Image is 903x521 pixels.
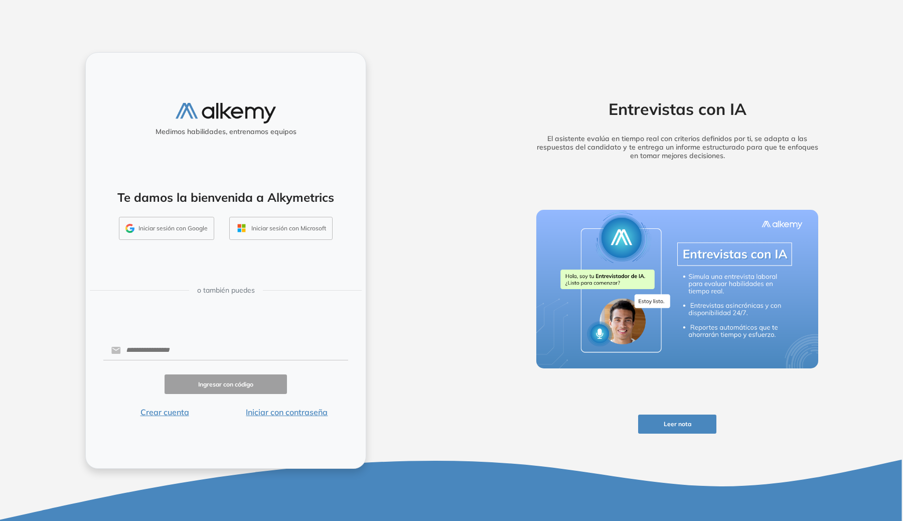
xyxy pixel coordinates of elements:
[536,210,818,368] img: img-more-info
[229,217,333,240] button: Iniciar sesión con Microsoft
[99,190,353,205] h4: Te damos la bienvenida a Alkymetrics
[236,222,247,234] img: OUTLOOK_ICON
[119,217,214,240] button: Iniciar sesión con Google
[90,127,362,136] h5: Medimos habilidades, entrenamos equipos
[176,103,276,123] img: logo-alkemy
[165,374,287,394] button: Ingresar con código
[521,99,834,118] h2: Entrevistas con IA
[226,406,348,418] button: Iniciar con contraseña
[103,406,226,418] button: Crear cuenta
[125,224,134,233] img: GMAIL_ICON
[197,285,255,296] span: o también puedes
[638,415,716,434] button: Leer nota
[722,405,903,521] iframe: Chat Widget
[521,135,834,160] h5: El asistente evalúa en tiempo real con criterios definidos por ti, se adapta a las respuestas del...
